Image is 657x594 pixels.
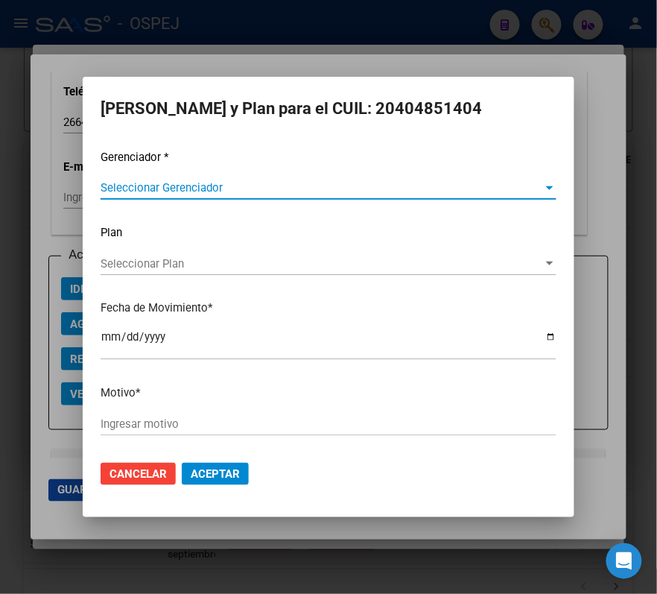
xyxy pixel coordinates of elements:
p: Plan [101,224,556,241]
h2: [PERSON_NAME] y Plan para el CUIL: 20404851404 [101,95,556,123]
button: Aceptar [182,463,249,485]
div: Open Intercom Messenger [606,543,642,579]
p: Gerenciador * [101,149,556,166]
span: Aceptar [191,467,240,481]
button: Cancelar [101,463,176,485]
span: Seleccionar Gerenciador [101,181,543,195]
p: Fecha de Movimiento [101,300,556,317]
span: Cancelar [110,467,167,481]
p: Motivo [101,385,556,402]
span: Seleccionar Plan [101,257,543,271]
